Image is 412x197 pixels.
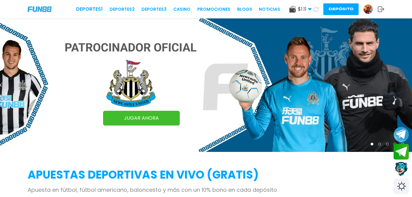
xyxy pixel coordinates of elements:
[28,167,384,183] h2: APUESTAS DEPORTIVAS EN VIVO (gratis)
[394,144,409,160] button: Join telegram
[363,4,378,14] a: Avatar
[298,6,312,13] span: $ 1.11
[197,6,230,13] a: Promociones
[394,161,409,177] button: Contact customer service
[394,126,409,142] button: Join telegram channel
[141,6,167,13] a: Deportes3
[28,6,52,12] img: Company Logo
[394,179,409,194] div: Switch theme
[76,6,103,13] a: Deportes1
[28,186,384,194] p: Apuesta en fútbol, fútbol americano, baloncesto y más con un 10% bono en cada depósito
[237,6,252,13] a: BLOGS
[173,6,191,13] a: CASINO
[103,111,180,126] a: JUGAR AHORA
[323,3,359,15] button: Depósito
[110,6,135,13] a: Deportes2
[364,5,373,14] img: Avatar
[259,6,280,13] a: NOTICIAS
